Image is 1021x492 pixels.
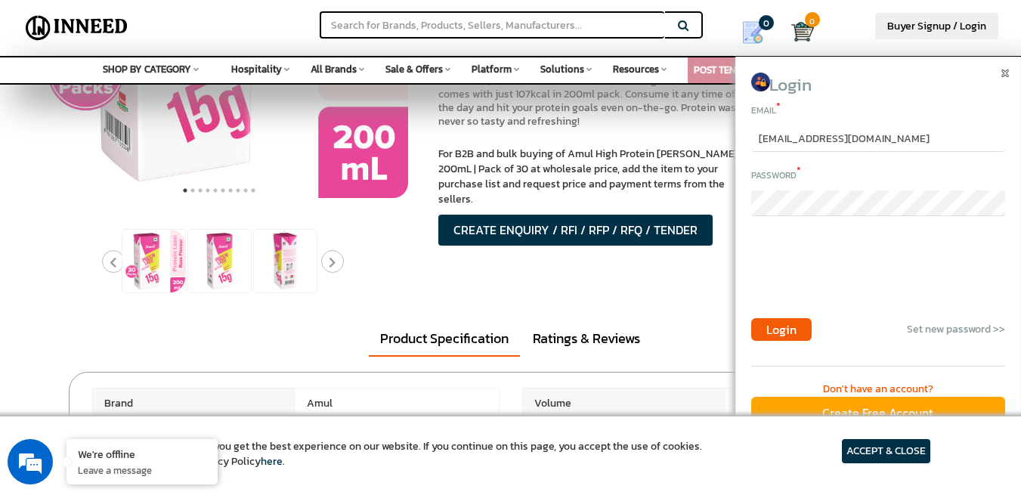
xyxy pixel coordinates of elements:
[212,183,219,198] button: 5
[93,388,296,419] span: Brand
[751,382,1005,397] div: Don't have an account?
[472,62,512,76] span: Platform
[751,100,1005,118] div: Email
[78,447,206,461] div: We're offline
[613,62,659,76] span: Resources
[385,62,443,76] span: Sale & Offers
[26,91,63,99] img: logo_Zg8I0qSkbAqR2WFHt3p6CTuqpyXMFPubPcD2OT02zFN43Cy9FUNNG3NEPhM_Q1qe_.png
[751,165,1005,183] div: Password
[791,15,801,48] a: Cart 0
[751,73,770,91] img: login icon
[791,20,814,43] img: Cart
[189,183,196,198] button: 2
[540,62,584,76] span: Solutions
[1001,70,1009,77] img: close icon
[20,9,133,47] img: Inneed.Market
[311,62,357,76] span: All Brands
[219,183,227,198] button: 6
[79,85,254,104] div: Leave a message
[875,13,998,39] a: Buyer Signup / Login
[741,21,764,44] img: Show My Quotes
[196,183,204,198] button: 3
[751,318,812,341] button: Login
[321,250,344,273] button: Next
[8,330,288,382] textarea: Type your message and click 'Submit'
[188,230,251,292] img: Amul High Protein Rose Lassi, 200mL
[842,439,930,463] article: ACCEPT & CLOSE
[221,382,274,403] em: Submit
[254,230,317,292] img: Amul High Protein Rose Lassi, 200mL
[32,149,264,302] span: We are offline. Please leave us a message.
[122,230,185,292] img: Amul High Protein Rose Lassi, 200mL
[751,244,981,303] iframe: reCAPTCHA
[320,11,664,39] input: Search for Brands, Products, Sellers, Manufacturers...
[766,320,797,339] span: Login
[694,63,753,77] a: POST TENDER
[204,183,212,198] button: 4
[295,388,499,419] span: Amul
[227,183,234,198] button: 7
[249,183,257,198] button: 10
[261,453,283,469] a: here
[91,439,702,469] article: We use cookies to ensure you get the best experience on our website. If you continue on this page...
[805,12,820,27] span: 0
[242,183,249,198] button: 9
[102,250,125,273] button: Previous
[725,15,791,50] a: my Quotes 0
[887,18,986,34] span: Buyer Signup / Login
[369,321,520,357] a: Product Specification
[231,62,282,76] span: Hospitality
[523,388,726,419] span: Volume
[78,463,206,477] p: Leave a message
[751,126,1005,152] input: Enter your email
[438,215,713,246] button: CREATE ENQUIRY / RFI / RFP / RFQ / TENDER
[907,321,1005,337] a: Set new password >>
[751,397,1005,429] div: Create Free Account
[726,388,929,419] span: 200ml
[759,15,774,30] span: 0
[119,313,192,323] em: Driven by SalesIQ
[104,314,115,323] img: salesiqlogo_leal7QplfZFryJ6FIlVepeu7OftD7mt8q6exU6-34PB8prfIgodN67KcxXM9Y7JQ_.png
[438,74,748,128] p: It is low fat, lactose free and has no added sugar and all this comes with just 107kcal in 200ml ...
[234,183,242,198] button: 8
[521,321,651,356] a: Ratings & Reviews
[438,147,748,207] p: For B2B and bulk buying of Amul High Protein [PERSON_NAME], 200mL | Pack of 30 at wholesale price...
[103,62,191,76] span: SHOP BY CATEGORY
[769,72,812,97] span: Login
[248,8,284,44] div: Minimize live chat window
[181,183,189,198] button: 1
